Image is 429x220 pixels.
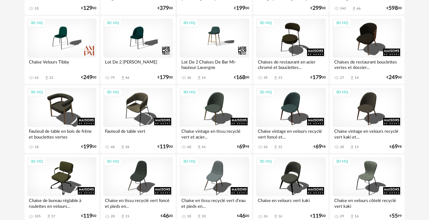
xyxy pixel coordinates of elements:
[237,214,249,218] div: € 00
[28,158,46,166] div: 3D HQ
[104,88,122,97] div: 3D HQ
[236,75,245,80] span: 168
[333,158,351,166] div: 3D HQ
[28,19,46,27] div: 3D HQ
[234,6,249,11] div: € 00
[234,75,249,80] div: € 00
[387,75,402,80] div: € 00
[180,58,249,71] div: Lot De 2 Chaises De Bar Mi-hauteur Lavergne
[333,88,351,97] div: 3D HQ
[355,214,359,218] div: 16
[27,127,97,141] div: Fauteuil de table en bois de frêne et bouclettes vertes
[35,214,41,218] div: 105
[392,214,398,218] span: 55
[180,88,198,97] div: 3D HQ
[312,75,322,80] span: 179
[256,19,275,27] div: 3D HQ
[340,214,344,218] div: 29
[340,6,346,11] div: 145
[389,75,398,80] span: 249
[333,19,351,27] div: 3D HQ
[330,16,405,84] a: 3D HQ Chaises de restaurant bouclettes vertes et dossier... 27 Download icon 14 €24900
[103,196,173,210] div: Chaise en tissu recyclé vert foncé et pieds en...
[81,6,96,11] div: € 00
[81,214,96,218] div: € 00
[256,88,275,97] div: 3D HQ
[158,75,173,80] div: € 00
[27,196,97,210] div: Chaise de bureau réglable à roulettes en velours...
[81,75,96,80] div: € 00
[333,127,402,141] div: Chaise vintage en velours recyclé vert kaki et...
[83,145,92,149] span: 199
[125,145,129,149] div: 28
[35,76,39,80] div: 42
[253,16,328,84] a: 3D HQ Chaises de restaurant en acier chromé et bouclettes... 39 Download icon 13 €17900
[101,16,176,84] a: 3D HQ Lot De 2 [PERSON_NAME] 79 Download icon 46 €17900
[390,214,402,218] div: € 99
[180,127,249,141] div: Chaise vintage en tissu recyclé vert et acier...
[278,214,282,218] div: 16
[83,6,92,11] span: 129
[103,127,173,141] div: Fauteuil de table vert
[237,145,249,149] div: € 98
[333,196,402,210] div: Chaise en velours côtelé recyclé vert kaki
[158,6,173,11] div: € 00
[163,214,169,218] span: 46
[197,75,202,80] span: Download icon
[202,145,206,149] div: 41
[187,76,191,80] div: 36
[83,214,92,218] span: 119
[120,214,125,219] span: Download icon
[256,58,326,71] div: Chaises de restaurant en acier chromé et bouclettes...
[392,145,398,149] span: 69
[316,145,322,149] span: 69
[197,145,202,150] span: Download icon
[355,145,359,149] div: 15
[310,214,326,218] div: € 00
[350,145,355,150] span: Download icon
[120,75,125,80] span: Download icon
[180,196,249,210] div: Chaise en tissu recyclé vert d'eau et pieds en...
[256,196,326,210] div: Chaise en velours vert kaki
[24,85,100,153] a: 3D HQ Fauteuil de table en bois de frêne et bouclettes vertes 18 €19900
[273,214,278,219] span: Download icon
[46,214,51,219] span: Download icon
[35,145,39,149] div: 18
[180,158,198,166] div: 3D HQ
[81,145,96,149] div: € 00
[104,19,122,27] div: 3D HQ
[256,158,275,166] div: 3D HQ
[350,214,355,219] span: Download icon
[239,145,245,149] span: 69
[101,85,176,153] a: 3D HQ Fauteuil de table vert 48 Download icon 28 €11900
[158,145,173,149] div: € 00
[312,6,322,11] span: 299
[160,6,169,11] span: 379
[352,6,357,11] span: Download icon
[187,214,191,218] div: 18
[49,76,53,80] div: 22
[390,145,402,149] div: € 98
[177,85,252,153] a: 3D HQ Chaise vintage en tissu recyclé vert et acier... 60 Download icon 41 €6998
[310,75,326,80] div: € 00
[180,19,198,27] div: 3D HQ
[111,145,115,149] div: 48
[103,58,173,71] div: Lot De 2 [PERSON_NAME]
[310,6,326,11] div: € 00
[314,145,326,149] div: € 98
[111,214,115,218] div: 28
[160,75,169,80] span: 179
[273,145,278,150] span: Download icon
[51,214,55,218] div: 57
[202,214,206,218] div: 10
[278,76,282,80] div: 13
[83,75,92,80] span: 249
[387,6,402,11] div: € 00
[177,16,252,84] a: 3D HQ Lot De 2 Chaises De Bar Mi-hauteur Lavergne 36 Download icon 14 €16800
[104,158,122,166] div: 3D HQ
[27,58,97,71] div: Chaise Velours Tibby
[256,127,326,141] div: Chaise vintage en velours recyclé vert foncé et...
[264,214,268,218] div: 26
[350,75,355,80] span: Download icon
[111,76,115,80] div: 79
